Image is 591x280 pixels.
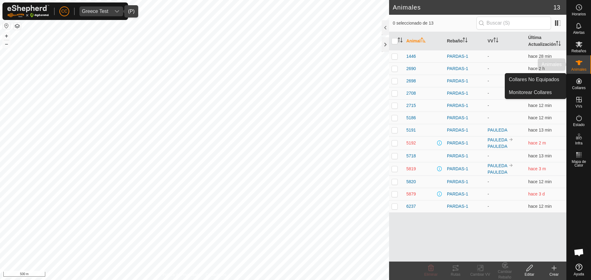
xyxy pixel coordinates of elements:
p-sorticon: Activar para ordenar [398,38,403,43]
img: hasta [509,137,513,142]
a: PAULEDA [488,137,507,142]
app-display-virtual-paddock-transition: - [488,54,489,59]
th: Última Actualización [526,32,566,50]
div: PARDAS-1 [447,127,483,133]
a: PAULEDA [488,170,507,175]
span: 5192 [406,140,416,146]
div: Editar [517,272,542,277]
a: Collares No Equipados [505,73,566,86]
app-display-virtual-paddock-transition: - [488,115,489,120]
span: 22 sept 2025, 12:47 [528,128,552,132]
app-display-virtual-paddock-transition: - [488,191,489,196]
div: Cambiar VV [468,272,492,277]
p-sorticon: Activar para ordenar [463,38,468,43]
app-display-virtual-paddock-transition: - [488,78,489,83]
a: Monitorear Collares [505,86,566,99]
span: 2698 [406,78,416,84]
div: PARDAS-1 [447,140,483,146]
span: 2708 [406,90,416,97]
span: 4 jun 2025, 13:04 [528,166,546,171]
span: 5191 [406,127,416,133]
div: PARDAS-1 [447,153,483,159]
span: VVs [575,105,582,108]
th: Animal [404,32,444,50]
span: Horarios [572,12,586,16]
div: Crear [542,272,566,277]
span: 19 sept 2025, 9:17 [528,191,545,196]
span: 5186 [406,115,416,121]
div: PARDAS-1 [447,65,483,72]
span: Rebaños [571,49,586,53]
th: VV [485,32,526,50]
button: – [3,40,10,48]
div: PARDAS-1 [447,102,483,109]
a: Ayuda [567,261,591,278]
div: Greece Test [82,9,108,14]
p-sorticon: Activar para ordenar [493,38,498,43]
img: Logo Gallagher [7,5,49,18]
app-display-virtual-paddock-transition: - [488,91,489,96]
span: 5879 [406,191,416,197]
div: PARDAS-1 [447,78,483,84]
span: Animales [571,68,586,71]
span: 0 seleccionado de 13 [393,20,476,26]
app-display-virtual-paddock-transition: - [488,103,489,108]
span: Collares No Equipados [509,76,559,83]
span: 22 sept 2025, 10:32 [528,66,545,71]
span: 22 sept 2025, 12:47 [528,115,552,120]
app-display-virtual-paddock-transition: - [488,66,489,71]
span: Collares [572,86,585,90]
div: dropdown trigger [111,6,123,16]
button: Restablecer Mapa [3,22,10,30]
img: hasta [509,163,513,168]
a: Contáctenos [206,272,226,278]
span: 2690 [406,65,416,72]
span: Ayuda [574,272,584,276]
div: Cambiar Rebaño [492,269,517,280]
span: 22 sept 2025, 12:47 [528,204,552,209]
div: PARDAS-1 [447,90,483,97]
span: 2715 [406,102,416,109]
span: Eliminar [424,272,437,277]
div: PARDAS-1 [447,191,483,197]
a: PAULEDA [488,144,507,149]
div: PARDAS-1 [447,203,483,210]
span: 5820 [406,179,416,185]
span: 20 jul 2025, 21:14 [528,140,546,145]
div: PARDAS-1 [447,179,483,185]
app-display-virtual-paddock-transition: - [488,204,489,209]
span: 22 sept 2025, 12:32 [528,54,552,59]
a: Política de Privacidad [163,272,198,278]
span: Greece Test [79,6,111,16]
span: Monitorear Collares [509,89,552,96]
span: 5819 [406,166,416,172]
div: Rutas [443,272,468,277]
a: PAULEDA [488,163,507,168]
span: 22 sept 2025, 12:47 [528,103,552,108]
button: + [3,32,10,40]
button: Capas del Mapa [14,22,21,30]
a: PAULEDA [488,128,507,132]
span: 22 sept 2025, 12:47 [528,179,552,184]
input: Buscar (S) [476,17,551,30]
span: Infra [575,141,582,145]
span: Mapa de Calor [568,160,589,167]
app-display-virtual-paddock-transition: - [488,153,489,158]
span: 13 [553,3,560,12]
span: 6237 [406,203,416,210]
th: Rebaño [444,32,485,50]
span: Alertas [573,31,585,34]
div: PARDAS-1 [447,115,483,121]
h2: Animales [393,4,553,11]
span: 1446 [406,53,416,60]
app-display-virtual-paddock-transition: - [488,179,489,184]
p-sorticon: Activar para ordenar [556,42,561,47]
div: Open chat [570,243,588,262]
span: 5718 [406,153,416,159]
div: PARDAS-1 [447,53,483,60]
span: Estado [573,123,585,127]
p-sorticon: Activar para ordenar [421,38,426,43]
span: CC [61,8,67,14]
